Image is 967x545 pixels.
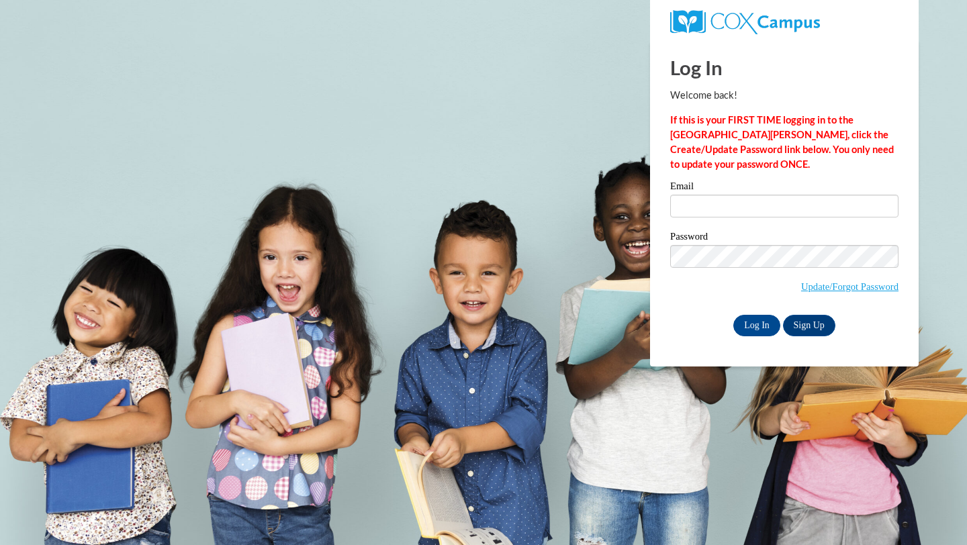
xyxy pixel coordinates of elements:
p: Welcome back! [670,88,899,103]
a: Sign Up [783,315,835,336]
a: COX Campus [670,15,820,27]
label: Password [670,232,899,245]
img: COX Campus [670,10,820,34]
h1: Log In [670,54,899,81]
input: Log In [733,315,780,336]
a: Update/Forgot Password [801,281,899,292]
strong: If this is your FIRST TIME logging in to the [GEOGRAPHIC_DATA][PERSON_NAME], click the Create/Upd... [670,114,894,170]
label: Email [670,181,899,195]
